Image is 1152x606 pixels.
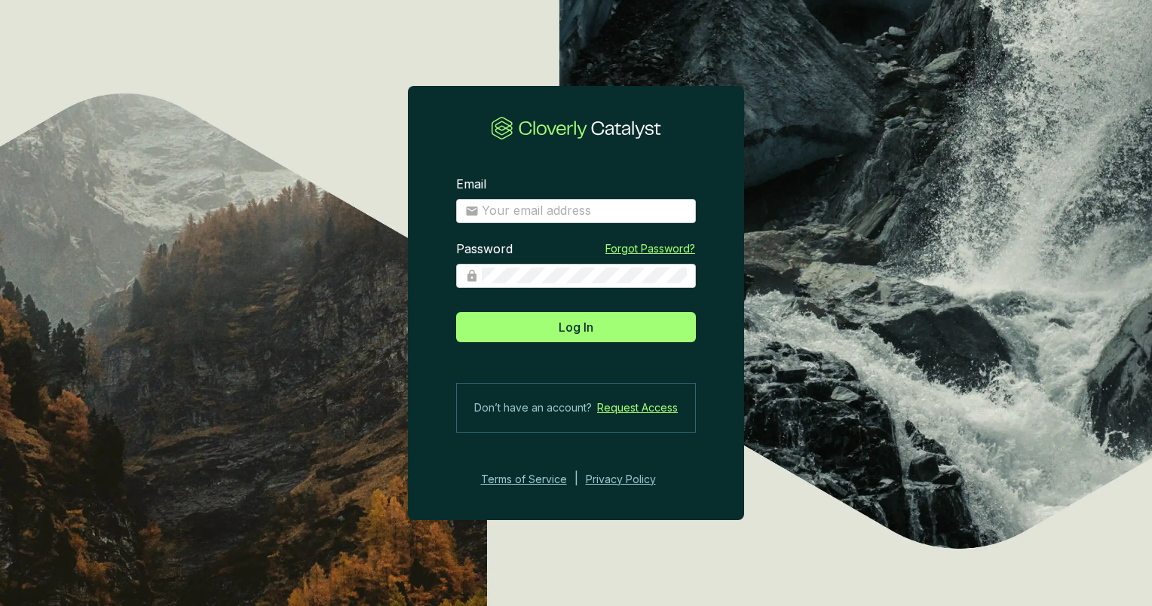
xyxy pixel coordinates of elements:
input: Password [482,268,687,284]
a: Privacy Policy [586,470,676,488]
a: Forgot Password? [605,241,695,256]
input: Email [482,203,687,219]
button: Log In [456,312,696,342]
label: Email [456,176,486,193]
div: | [574,470,578,488]
span: Don’t have an account? [474,399,592,417]
label: Password [456,241,513,258]
a: Terms of Service [476,470,567,488]
a: Request Access [597,399,678,417]
span: Log In [559,318,593,336]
